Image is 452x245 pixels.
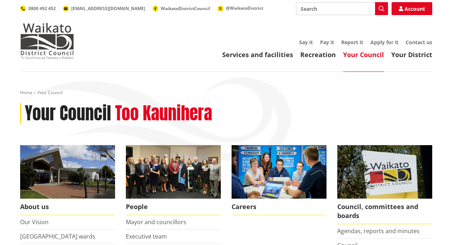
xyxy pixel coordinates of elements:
a: Recreation [300,50,336,59]
a: [GEOGRAPHIC_DATA] wards [20,232,95,240]
h2: Too Kaunihera [115,103,212,124]
a: WDC Building 0015 About us [20,145,115,215]
a: Our Vision [20,218,49,226]
a: Your Council [343,50,384,59]
span: Careers [232,199,327,215]
a: Contact us [406,39,432,46]
span: People [126,199,221,215]
a: Mayor and councillors [126,218,186,226]
a: Executive team [126,232,167,240]
input: Search input [296,2,388,15]
span: 0800 492 452 [28,5,56,11]
img: 2022 Council [126,145,221,199]
img: Office staff in meeting - Career page [232,145,327,199]
img: Waikato District Council - Te Kaunihera aa Takiwaa o Waikato [20,23,74,59]
span: About us [20,199,115,215]
a: Your District [391,50,432,59]
img: WDC Building 0015 [20,145,115,199]
span: @WaikatoDistrict [226,5,263,11]
a: Pay it [320,39,334,46]
a: 0800 492 452 [20,5,56,11]
a: Services and facilities [222,50,293,59]
a: Waikato-District-Council-sign Council, committees and boards [337,145,432,224]
a: Say it [299,39,313,46]
a: Report it [341,39,363,46]
span: [EMAIL_ADDRESS][DOMAIN_NAME] [71,5,145,11]
span: WaikatoDistrictCouncil [161,5,210,11]
img: Waikato-District-Council-sign [337,145,432,199]
h1: Your Council [25,103,111,124]
a: Agendas, reports and minutes [337,227,420,235]
span: Your Council [37,89,63,96]
a: 2022 Council People [126,145,221,215]
span: Council, committees and boards [337,199,432,224]
a: Account [392,2,432,15]
a: @WaikatoDistrict [218,5,263,11]
a: Careers [232,145,327,215]
a: Home [20,89,32,96]
a: WaikatoDistrictCouncil [152,5,210,11]
a: Apply for it [370,39,398,46]
nav: breadcrumb [20,90,432,96]
a: [EMAIL_ADDRESS][DOMAIN_NAME] [63,5,145,11]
